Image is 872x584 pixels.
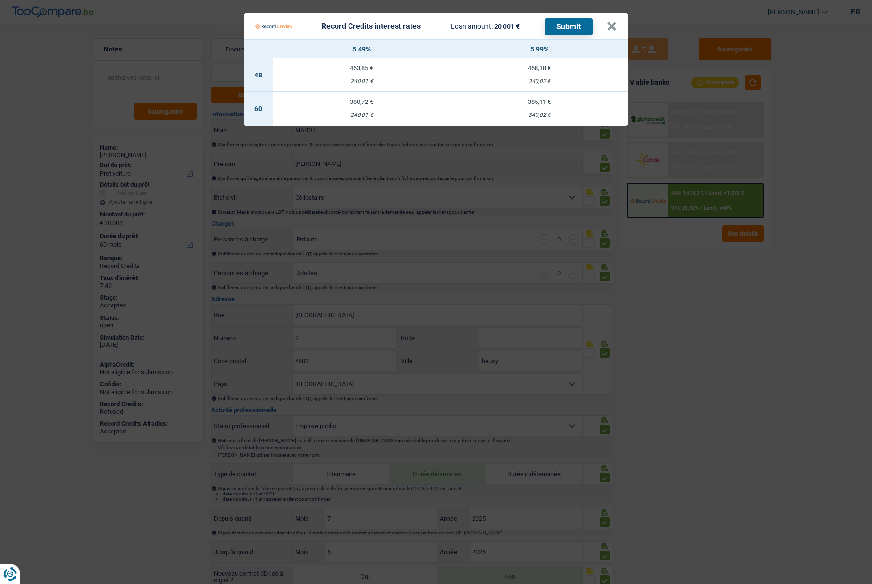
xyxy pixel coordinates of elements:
img: Record Credits [255,17,292,36]
span: Loan amount: [451,23,493,30]
td: 60 [244,92,273,126]
td: 48 [244,58,273,92]
div: 240,01 € [273,112,450,118]
div: 340,02 € [450,78,628,85]
div: 340,02 € [450,112,628,118]
div: 468,18 € [450,65,628,71]
th: 5.99% [450,40,628,58]
div: 240,01 € [273,78,450,85]
div: 385,11 € [450,99,628,105]
button: Submit [545,18,593,35]
div: 380,72 € [273,99,450,105]
button: × [607,22,617,31]
th: 5.49% [273,40,450,58]
span: 20 001 € [494,23,520,30]
div: 463,85 € [273,65,450,71]
div: Record Credits interest rates [322,23,421,30]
